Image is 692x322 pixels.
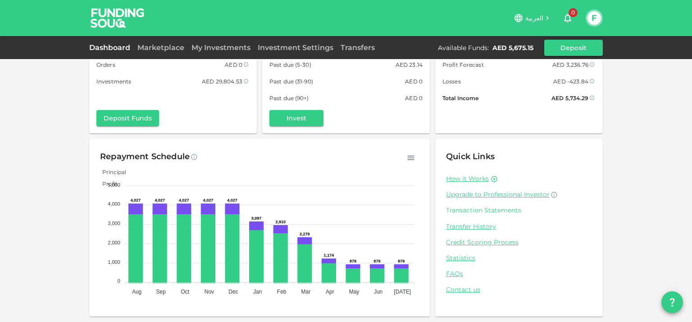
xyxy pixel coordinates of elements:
span: Upgrade to Professional Investor [446,190,550,198]
tspan: Jan [253,289,262,295]
a: Dashboard [89,43,134,52]
tspan: Sep [156,289,166,295]
span: Losses [442,77,461,86]
tspan: Apr [326,289,334,295]
a: Transfers [337,43,378,52]
div: AED 29,804.53 [202,77,242,86]
tspan: Aug [132,289,141,295]
div: AED 0 [225,60,242,69]
a: Upgrade to Professional Investor [446,190,592,199]
tspan: Nov [205,289,214,295]
tspan: Feb [277,289,287,295]
tspan: Oct [181,289,189,295]
span: Past due (31-90) [269,77,313,86]
tspan: 0 [118,278,120,284]
div: Available Funds : [438,43,489,52]
a: Transfer History [446,222,592,231]
span: Profit Forecast [442,60,484,69]
tspan: 4,000 [108,201,120,207]
span: العربية [525,14,543,22]
button: Deposit Funds [96,110,159,126]
div: AED 5,675.15 [492,43,533,52]
tspan: Mar [301,289,310,295]
a: Contact us [446,285,592,294]
div: AED 3,236.76 [552,60,588,69]
tspan: May [349,289,360,295]
a: Transaction Statements [446,206,592,215]
div: AED 0 [405,93,423,103]
a: My Investments [188,43,254,52]
a: FAQs [446,270,592,278]
span: Profit [96,180,118,187]
tspan: [DATE] [394,289,411,295]
div: AED 0 [405,77,423,86]
span: Quick Links [446,152,495,161]
tspan: Jun [374,289,382,295]
span: Past due (90+) [269,93,309,103]
tspan: 5,000 [108,182,120,188]
span: 0 [569,8,578,17]
a: How it Works [446,175,489,183]
button: Deposit [544,40,603,56]
tspan: 2,000 [108,240,120,245]
button: 0 [559,9,577,27]
div: AED 23.14 [396,60,423,69]
div: AED 5,734.29 [551,93,588,103]
tspan: Dec [228,289,238,295]
a: Statistics [446,254,592,262]
span: Total Income [442,93,478,103]
span: Principal [96,169,126,175]
a: Investment Settings [254,43,337,52]
button: Invest [269,110,323,126]
tspan: 1,000 [108,259,120,265]
div: Repayment Schedule [100,150,190,164]
a: Marketplace [134,43,188,52]
a: Credit Scoring Process [446,238,592,247]
div: AED -423.84 [553,77,588,86]
span: Orders [96,60,115,69]
button: question [661,291,683,313]
tspan: 3,000 [108,221,120,226]
span: Past due (5-30) [269,60,311,69]
span: Investments [96,77,131,86]
button: F [587,11,601,25]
